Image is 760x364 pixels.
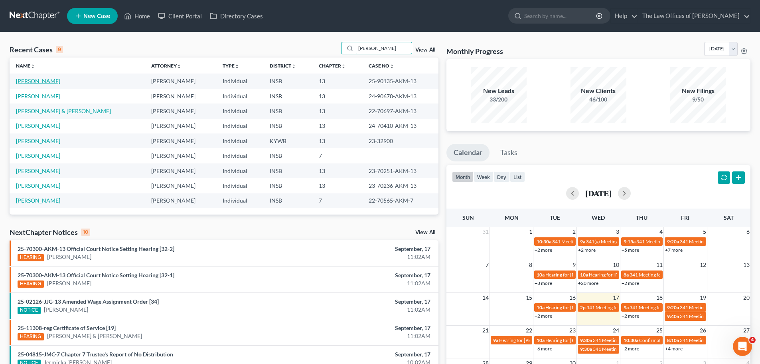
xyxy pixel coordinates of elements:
span: Hearing for [PERSON_NAME] & [PERSON_NAME] [589,272,693,278]
a: [PERSON_NAME] [16,152,60,159]
span: 9:20a [667,304,679,310]
td: [PERSON_NAME] [145,89,216,103]
div: September, 17 [298,298,430,306]
span: 5 [702,227,707,237]
span: 7 [485,260,490,270]
a: [PERSON_NAME] [16,93,60,99]
span: 12 [699,260,707,270]
span: 341 Meeting for [PERSON_NAME] [552,239,624,245]
td: [PERSON_NAME] [145,178,216,193]
a: 25-70300-AKM-13 Official Court Notice Setting Hearing [32-2] [18,245,174,252]
button: day [494,171,510,182]
span: 2 [572,227,576,237]
span: 9a [624,304,629,310]
span: 10:30a [537,239,551,245]
a: +20 more [578,280,598,286]
td: [PERSON_NAME] [145,103,216,118]
td: Individual [216,193,263,208]
span: 24 [612,326,620,335]
span: 1 [528,227,533,237]
span: 9 [572,260,576,270]
a: Districtunfold_more [270,63,296,69]
span: 341 Meeting for [PERSON_NAME] [680,304,752,310]
td: Individual [216,178,263,193]
td: 25-90135-AKM-13 [362,74,438,88]
span: 9:15a [624,239,636,245]
td: 13 [312,133,362,148]
span: 9a [493,337,498,343]
span: 6 [746,227,750,237]
a: Attorneyunfold_more [151,63,182,69]
a: View All [415,230,435,235]
span: 27 [742,326,750,335]
a: 25-70300-AKM-13 Official Court Notice Setting Hearing [32-1] [18,272,174,278]
td: INSB [263,163,312,178]
td: INSB [263,193,312,208]
td: Individual [216,163,263,178]
a: Calendar [446,144,490,161]
td: 7 [312,148,362,163]
div: September, 17 [298,271,430,279]
span: 9:30a [580,337,592,343]
span: 341(a) Meeting for [PERSON_NAME] [586,239,663,245]
td: INSB [263,89,312,103]
td: [PERSON_NAME] [145,133,216,148]
a: +2 more [622,346,639,352]
td: [PERSON_NAME] [145,193,216,208]
td: 7 [312,193,362,208]
span: 341 Meeting for [PERSON_NAME] & [PERSON_NAME] [630,272,744,278]
td: 13 [312,119,362,133]
td: 22-70697-AKM-13 [362,103,438,118]
td: [PERSON_NAME] [145,148,216,163]
span: 341 Meeting for [PERSON_NAME] [630,304,701,310]
div: 11:02AM [298,306,430,314]
span: 10 [612,260,620,270]
i: unfold_more [30,64,35,69]
div: 33/200 [471,95,527,103]
span: 9:40a [667,313,679,319]
a: +4 more [665,346,683,352]
a: [PERSON_NAME] [16,167,60,174]
a: +5 more [622,247,639,253]
span: 341 Meeting for [PERSON_NAME] [680,313,752,319]
span: New Case [83,13,110,19]
a: [PERSON_NAME] [16,197,60,204]
a: [PERSON_NAME] [16,78,60,84]
span: 19 [699,293,707,302]
a: +2 more [622,313,639,319]
a: Tasks [493,144,525,161]
div: September, 17 [298,245,430,253]
div: 11:02AM [298,332,430,340]
span: Wed [592,214,605,221]
td: 24-90678-AKM-13 [362,89,438,103]
td: [PERSON_NAME] [145,74,216,88]
span: Tue [550,214,560,221]
td: [PERSON_NAME] [145,119,216,133]
td: Individual [216,74,263,88]
div: 9 [56,46,63,53]
div: 10 [81,229,90,236]
span: 4 [749,337,756,343]
a: 25-04815-JMC-7 Chapter 7 Trustee's Report of No Distribution [18,351,173,358]
td: 13 [312,74,362,88]
div: September, 17 [298,350,430,358]
td: 22-70565-AKM-7 [362,193,438,208]
span: 341 Meeting for [PERSON_NAME] [680,239,752,245]
td: 13 [312,89,362,103]
td: INSB [263,119,312,133]
td: INSB [263,103,312,118]
a: [PERSON_NAME] & [PERSON_NAME] [47,332,142,340]
a: 25-11308-reg Certificate of Service [19] [18,324,116,331]
span: Thu [636,214,647,221]
td: 23-70236-AKM-13 [362,178,438,193]
span: 341 Meeting for [PERSON_NAME] [593,337,665,343]
td: Individual [216,148,263,163]
span: 8:10a [667,337,679,343]
span: 25 [655,326,663,335]
i: unfold_more [389,64,394,69]
a: +2 more [535,247,552,253]
a: Directory Cases [206,9,267,23]
a: Case Nounfold_more [369,63,394,69]
span: 13 [742,260,750,270]
span: Mon [505,214,519,221]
